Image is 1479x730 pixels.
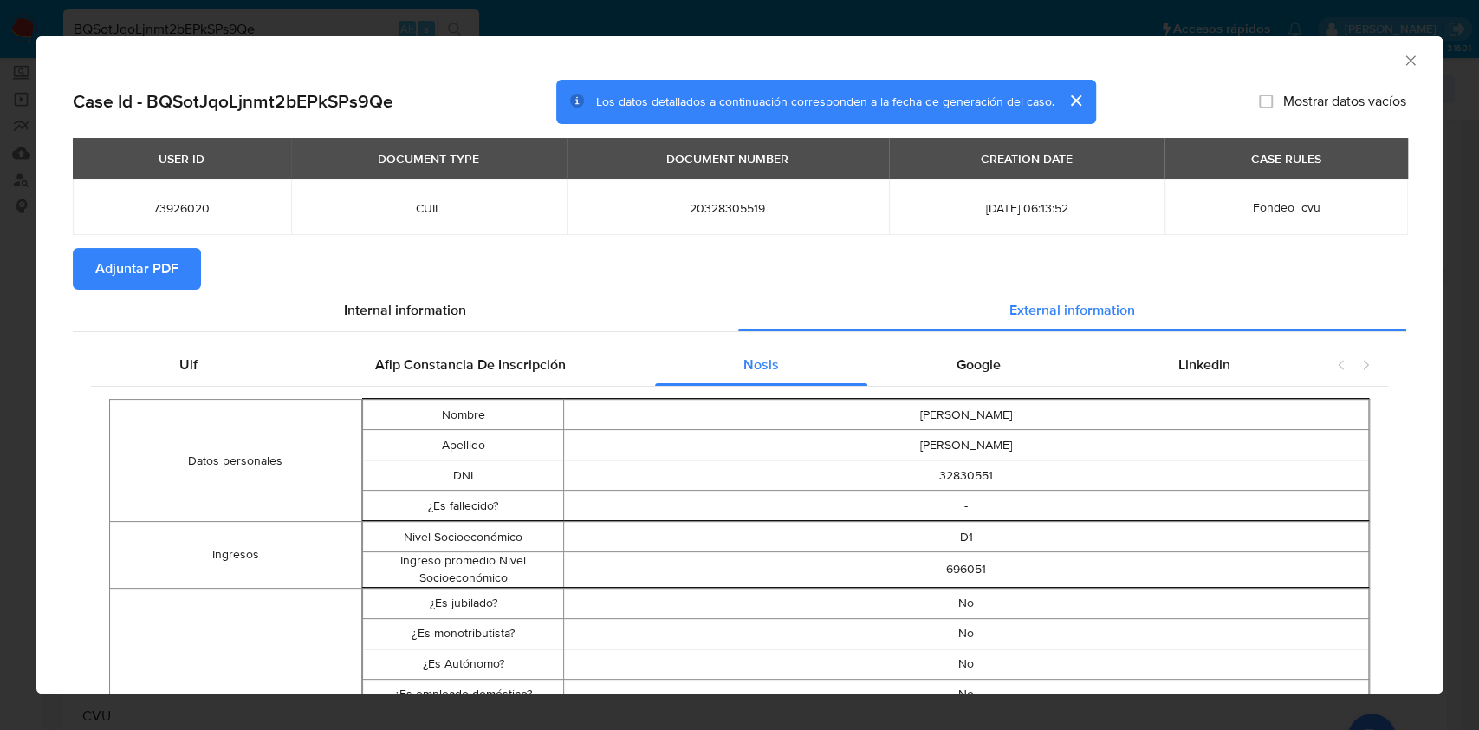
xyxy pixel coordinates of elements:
[362,491,563,521] td: ¿Es fallecido?
[1178,355,1230,375] span: Linkedin
[1252,199,1320,216] span: Fondeo_cvu
[1283,93,1406,110] span: Mostrar datos vacíos
[91,344,1319,386] div: Detailed external info
[367,144,490,173] div: DOCUMENT TYPE
[743,355,779,375] span: Nosis
[110,400,362,522] td: Datos personales
[564,618,1369,649] td: No
[362,430,563,460] td: Apellido
[1259,95,1273,108] input: Mostrar datos vacíos
[362,400,563,430] td: Nombre
[179,355,198,375] span: Uif
[656,144,799,173] div: DOCUMENT NUMBER
[312,200,546,216] span: CUIL
[362,552,563,587] td: Ingreso promedio Nivel Socioeconómico
[970,144,1083,173] div: CREATION DATE
[362,522,563,552] td: Nivel Socioeconómico
[73,290,1406,331] div: Detailed info
[564,522,1369,552] td: D1
[362,460,563,491] td: DNI
[36,36,1443,694] div: closure-recommendation-modal
[564,400,1369,430] td: [PERSON_NAME]
[957,355,1001,375] span: Google
[1009,300,1135,320] span: External information
[344,300,466,320] span: Internal information
[564,430,1369,460] td: [PERSON_NAME]
[1241,144,1332,173] div: CASE RULES
[148,144,215,173] div: USER ID
[73,90,393,113] h2: Case Id - BQSotJqoLjnmt2bEPkSPs9Qe
[362,649,563,679] td: ¿Es Autónomo?
[110,522,362,588] td: Ingresos
[362,679,563,709] td: ¿Es empleado doméstico?
[910,200,1144,216] span: [DATE] 06:13:52
[73,248,201,290] button: Adjuntar PDF
[95,250,178,288] span: Adjuntar PDF
[564,460,1369,491] td: 32830551
[564,649,1369,679] td: No
[596,93,1054,110] span: Los datos detallados a continuación corresponden a la fecha de generación del caso.
[375,355,566,375] span: Afip Constancia De Inscripción
[362,618,563,649] td: ¿Es monotributista?
[1402,52,1417,68] button: Cerrar ventana
[1054,80,1096,121] button: cerrar
[564,588,1369,618] td: No
[587,200,868,216] span: 20328305519
[564,491,1369,521] td: -
[564,679,1369,709] td: No
[94,200,270,216] span: 73926020
[362,588,563,618] td: ¿Es jubilado?
[564,552,1369,587] td: 696051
